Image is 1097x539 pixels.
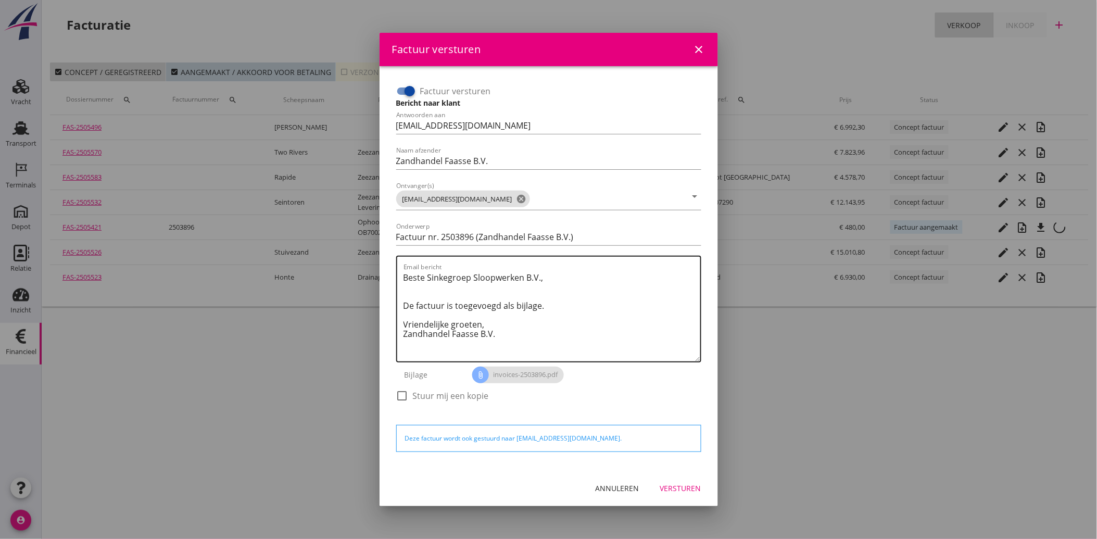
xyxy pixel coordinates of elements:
[396,191,530,207] span: [EMAIL_ADDRESS][DOMAIN_NAME]
[596,483,639,494] div: Annuleren
[420,86,491,96] label: Factuur versturen
[532,191,687,207] input: Ontvanger(s)
[587,479,648,498] button: Annuleren
[472,367,564,383] span: invoices-2503896.pdf
[472,367,489,383] i: attach_file
[396,229,701,245] input: Onderwerp
[405,434,692,443] div: Deze factuur wordt ook gestuurd naar [EMAIL_ADDRESS][DOMAIN_NAME].
[396,117,701,134] input: Antwoorden aan
[396,153,701,169] input: Naam afzender
[516,194,527,204] i: cancel
[413,391,489,401] label: Stuur mij een kopie
[693,43,705,56] i: close
[689,190,701,203] i: arrow_drop_down
[396,362,473,387] div: Bijlage
[392,42,481,57] div: Factuur versturen
[404,269,700,361] textarea: Email bericht
[652,479,710,498] button: Versturen
[396,97,701,108] h3: Bericht naar klant
[660,483,701,494] div: Versturen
